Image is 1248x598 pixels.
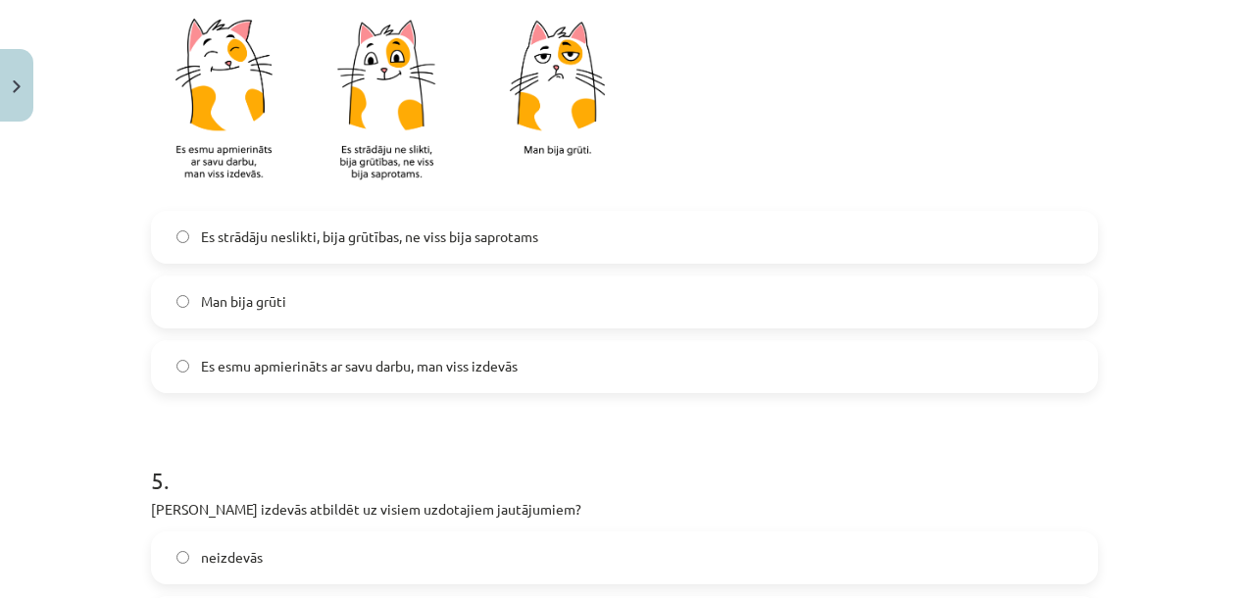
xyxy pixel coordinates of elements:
span: neizdevās [201,547,263,568]
h1: 5 . [151,432,1098,493]
span: Es esmu apmierināts ar savu darbu, man viss izdevās [201,356,518,376]
span: Man bija grūti [201,291,286,312]
p: [PERSON_NAME] izdevās atbildēt uz visiem uzdotajiem jautājumiem? [151,499,1098,520]
input: Es esmu apmierināts ar savu darbu, man viss izdevās [176,360,189,373]
input: neizdevās [176,551,189,564]
span: Es strādāju neslikti, bija grūtības, ne viss bija saprotams [201,226,538,247]
input: Es strādāju neslikti, bija grūtības, ne viss bija saprotams [176,230,189,243]
input: Man bija grūti [176,295,189,308]
img: icon-close-lesson-0947bae3869378f0d4975bcd49f059093ad1ed9edebbc8119c70593378902aed.svg [13,80,21,93]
